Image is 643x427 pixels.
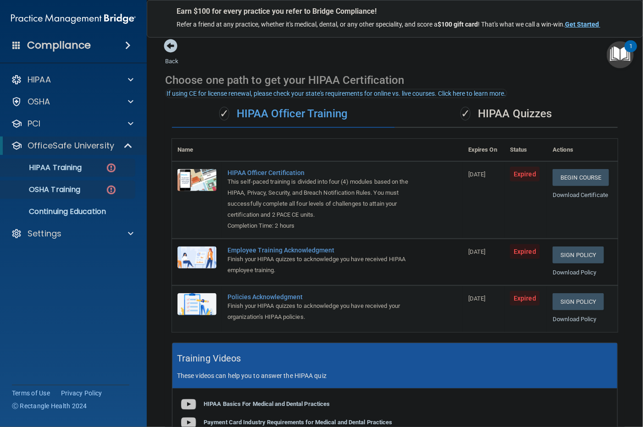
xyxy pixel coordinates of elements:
[227,254,417,276] div: Finish your HIPAA quizzes to acknowledge you have received HIPAA employee training.
[177,350,241,367] h5: Training Videos
[6,207,131,216] p: Continuing Education
[105,184,117,196] img: danger-circle.6113f641.png
[553,316,597,323] a: Download Policy
[468,171,486,178] span: [DATE]
[177,21,438,28] span: Refer a friend at any practice, whether it's medical, dental, or any other speciality, and score a
[227,169,417,176] a: HIPAA Officer Certification
[172,139,222,161] th: Name
[510,291,540,306] span: Expired
[553,169,609,186] a: Begin Course
[11,118,133,129] a: PCI
[28,228,61,239] p: Settings
[553,293,604,310] a: Sign Policy
[227,176,417,220] div: This self-paced training is divided into four (4) modules based on the HIPAA, Privacy, Security, ...
[438,21,478,28] strong: $100 gift card
[105,162,117,174] img: danger-circle.6113f641.png
[553,246,604,263] a: Sign Policy
[227,301,417,323] div: Finish your HIPAA quizzes to acknowledge you have received your organization’s HIPAA policies.
[11,140,133,151] a: OfficeSafe University
[227,246,417,254] div: Employee Training Acknowledgment
[179,395,198,414] img: gray_youtube_icon.38fcd6cc.png
[61,389,102,398] a: Privacy Policy
[177,372,613,379] p: These videos can help you to answer the HIPAA quiz
[11,96,133,107] a: OSHA
[395,100,618,128] div: HIPAA Quizzes
[510,244,540,259] span: Expired
[565,21,599,28] strong: Get Started
[28,140,114,151] p: OfficeSafe University
[177,7,613,16] p: Earn $100 for every practice you refer to Bridge Compliance!
[553,269,597,276] a: Download Policy
[478,21,565,28] span: ! That's what we call a win-win.
[28,74,51,85] p: HIPAA
[510,167,540,181] span: Expired
[6,185,80,194] p: OSHA Training
[504,139,547,161] th: Status
[227,293,417,301] div: Policies Acknowledgment
[547,139,618,161] th: Actions
[165,47,178,65] a: Back
[565,21,600,28] a: Get Started
[11,228,133,239] a: Settings
[607,41,634,68] button: Open Resource Center, 1 new notification
[172,100,395,128] div: HIPAA Officer Training
[165,67,625,93] div: Choose one path to get your HIPAA Certification
[28,96,50,107] p: OSHA
[11,74,133,85] a: HIPAA
[227,220,417,231] div: Completion Time: 2 hours
[219,107,229,120] span: ✓
[460,107,471,120] span: ✓
[12,389,50,398] a: Terms of Use
[165,89,507,98] button: If using CE for license renewal, please check your state's requirements for online vs. live cours...
[6,163,82,172] p: HIPAA Training
[27,39,91,52] h4: Compliance
[468,248,486,255] span: [DATE]
[28,118,40,129] p: PCI
[12,401,87,411] span: Ⓒ Rectangle Health 2024
[629,46,632,58] div: 1
[11,10,136,28] img: PMB logo
[204,419,393,426] b: Payment Card Industry Requirements for Medical and Dental Practices
[463,139,504,161] th: Expires On
[553,192,608,198] a: Download Certificate
[468,295,486,302] span: [DATE]
[204,400,330,407] b: HIPAA Basics For Medical and Dental Practices
[166,90,506,97] div: If using CE for license renewal, please check your state's requirements for online vs. live cours...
